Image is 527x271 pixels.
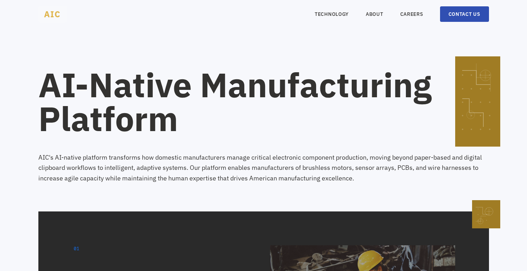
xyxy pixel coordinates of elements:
a: CONTACT US [440,6,489,22]
b: AI-Native Manufacturing Platform [38,63,432,140]
a: AIC [38,6,67,23]
a: TECHNOLOGY [315,11,349,18]
a: CAREERS [400,11,423,18]
a: ABOUT [366,11,383,18]
p: AIC's AI-native platform transforms how domestic manufacturers manage critical electronic compone... [38,152,489,183]
div: 01 [74,245,259,252]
